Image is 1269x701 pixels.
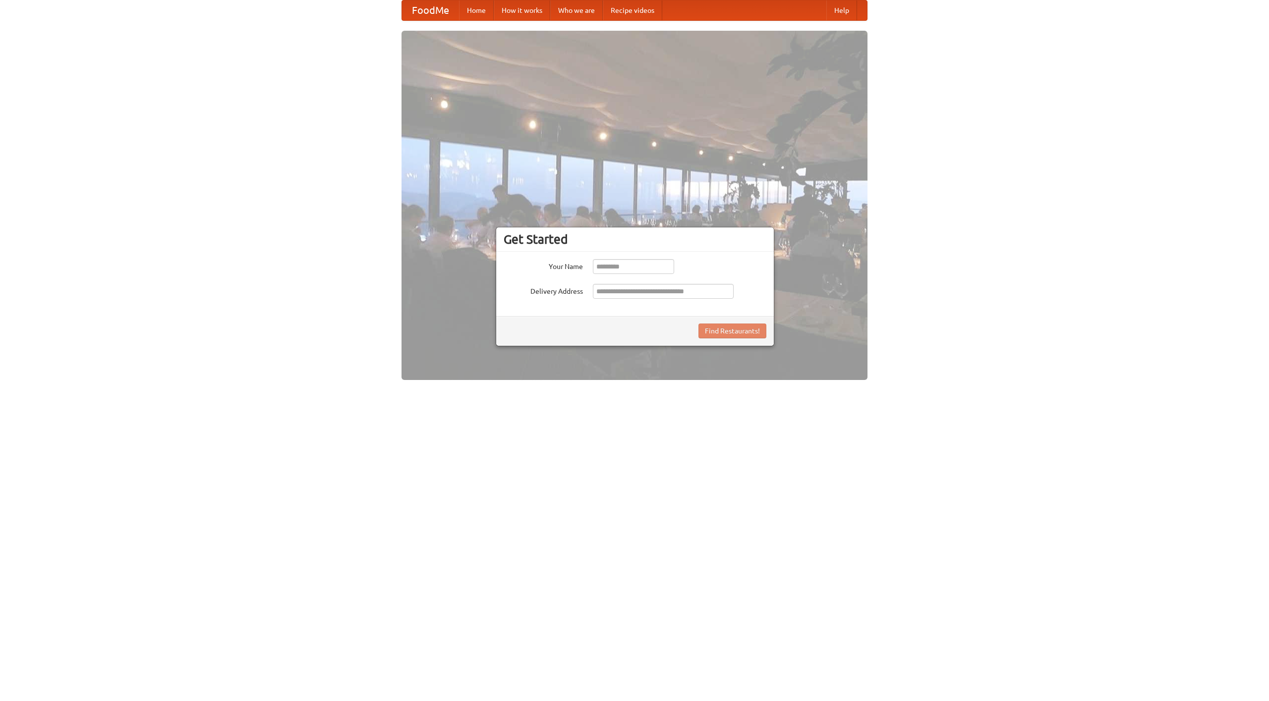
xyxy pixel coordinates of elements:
a: Help [826,0,857,20]
a: Recipe videos [603,0,662,20]
button: Find Restaurants! [698,324,766,338]
h3: Get Started [504,232,766,247]
label: Your Name [504,259,583,271]
a: Home [459,0,494,20]
label: Delivery Address [504,284,583,296]
a: FoodMe [402,0,459,20]
a: Who we are [550,0,603,20]
a: How it works [494,0,550,20]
